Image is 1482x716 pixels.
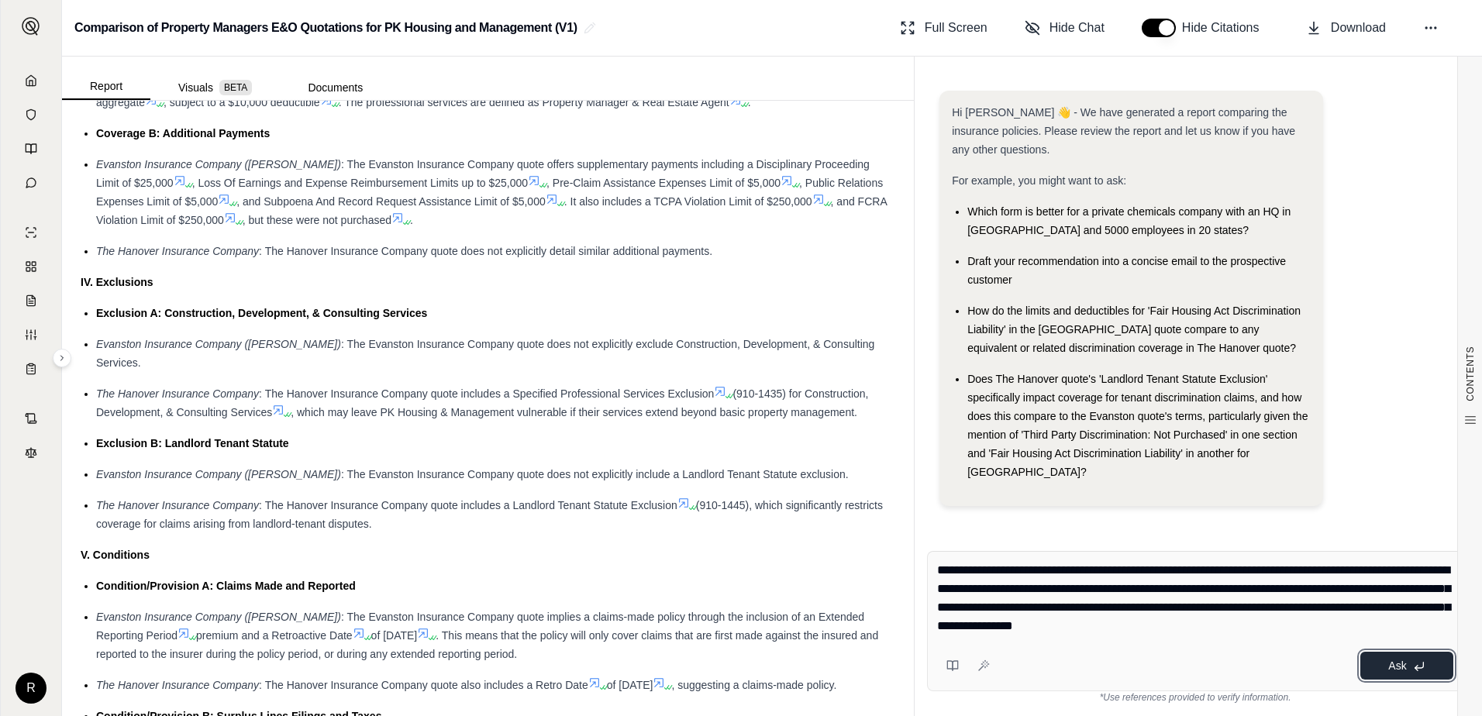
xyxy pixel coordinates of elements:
span: Evanston Insurance Company ([PERSON_NAME]) [96,338,341,350]
span: Condition/Provision A: Claims Made and Reported [96,580,356,592]
span: : The Hanover Insurance Company quote provides Errors and Omissions coverage with a limit of $1,0... [96,77,848,108]
div: *Use references provided to verify information. [927,691,1463,704]
a: Single Policy [10,217,52,248]
button: Expand sidebar [53,349,71,367]
span: : The Evanston Insurance Company quote does not explicitly exclude Construction, Development, & C... [96,338,874,369]
span: . It also includes a TCPA Violation Limit of $250,000 [564,195,812,208]
span: : The Hanover Insurance Company quote does not explicitly detail similar additional payments. [259,245,712,257]
span: , and FCRA Violation Limit of $250,000 [96,195,887,226]
span: (910-1435) for Construction, Development, & Consulting Services [96,387,869,418]
span: . The professional services are defined as Property Manager & Real Estate Agent [339,96,729,108]
span: , and Subpoena And Record Request Assistance Limit of $5,000 [236,195,546,208]
span: Evanston Insurance Company ([PERSON_NAME]) [96,158,341,170]
span: . [410,214,413,226]
span: The Hanover Insurance Company [96,387,259,400]
a: Legal Search Engine [10,437,52,468]
span: : The Evanston Insurance Company quote offers supplementary payments including a Disciplinary Pro... [96,158,870,189]
span: , subject to a $10,000 deductible [164,96,320,108]
span: Does The Hanover quote's 'Landlord Tenant Statute Exclusion' specifically impact coverage for ten... [967,373,1308,478]
span: Hi [PERSON_NAME] 👋 - We have generated a report comparing the insurance policies. Please review t... [952,106,1295,156]
div: R [16,673,47,704]
button: Hide Chat [1018,12,1111,43]
strong: V. Conditions [81,549,150,561]
span: The Hanover Insurance Company [96,499,259,511]
span: premium and a Retroactive Date [196,629,353,642]
span: Coverage B: Additional Payments [96,127,270,139]
button: Visuals [150,75,280,100]
span: : The Evanston Insurance Company quote implies a claims-made policy through the inclusion of an E... [96,611,864,642]
span: : The Hanover Insurance Company quote includes a Landlord Tenant Statute Exclusion [259,499,677,511]
span: . This means that the policy will only cover claims that are first made against the insured and r... [96,629,878,660]
span: Ask [1388,659,1406,672]
button: Expand sidebar [16,11,47,42]
span: , suggesting a claims-made policy. [671,679,836,691]
button: Documents [280,75,391,100]
a: Documents Vault [10,99,52,130]
a: Home [10,65,52,96]
span: of [DATE] [371,629,418,642]
a: Coverage Table [10,353,52,384]
span: , Pre-Claim Assistance Expenses Limit of $5,000 [546,177,781,189]
span: Evanston Insurance Company ([PERSON_NAME]) [96,468,341,480]
span: For example, you might want to ask: [952,174,1126,187]
a: Contract Analysis [10,403,52,434]
a: Custom Report [10,319,52,350]
span: , which may leave PK Housing & Management vulnerable if their services extend beyond basic proper... [291,406,857,418]
button: Ask [1360,652,1453,680]
span: Full Screen [925,19,987,37]
span: How do the limits and deductibles for 'Fair Housing Act Discrimination Liability' in the [GEOGRAP... [967,305,1301,354]
span: Which form is better for a private chemicals company with an HQ in [GEOGRAPHIC_DATA] and 5000 emp... [967,205,1291,236]
img: Expand sidebar [22,17,40,36]
span: Hide Chat [1049,19,1105,37]
span: Exclusion B: Landlord Tenant Statute [96,437,289,449]
span: Exclusion A: Construction, Development, & Consulting Services [96,307,427,319]
button: Full Screen [894,12,994,43]
span: Hide Citations [1182,19,1269,37]
a: Prompt Library [10,133,52,164]
a: Chat [10,167,52,198]
span: The Hanover Insurance Company [96,679,259,691]
span: CONTENTS [1464,346,1477,401]
span: , but these were not purchased [243,214,391,226]
span: Draft your recommendation into a concise email to the prospective customer [967,255,1286,286]
span: : The Hanover Insurance Company quote also includes a Retro Date [259,679,588,691]
span: (910-1445), which significantly restricts coverage for claims arising from landlord-tenant disputes. [96,499,883,530]
span: The Hanover Insurance Company [96,245,259,257]
span: Download [1331,19,1386,37]
span: of [DATE] [607,679,653,691]
span: : The Hanover Insurance Company quote includes a Specified Professional Services Exclusion [259,387,714,400]
span: Evanston Insurance Company ([PERSON_NAME]) [96,611,341,623]
strong: IV. Exclusions [81,276,153,288]
span: , Public Relations Expenses Limit of $5,000 [96,177,883,208]
span: , Loss Of Earnings and Expense Reimbursement Limits up to $25,000 [192,177,528,189]
button: Report [62,74,150,100]
span: : The Evanston Insurance Company quote does not explicitly include a Landlord Tenant Statute excl... [341,468,849,480]
span: BETA [219,80,252,95]
button: Download [1300,12,1392,43]
a: Policy Comparisons [10,251,52,282]
h2: Comparison of Property Managers E&O Quotations for PK Housing and Management (V1) [74,14,577,42]
a: Claim Coverage [10,285,52,316]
